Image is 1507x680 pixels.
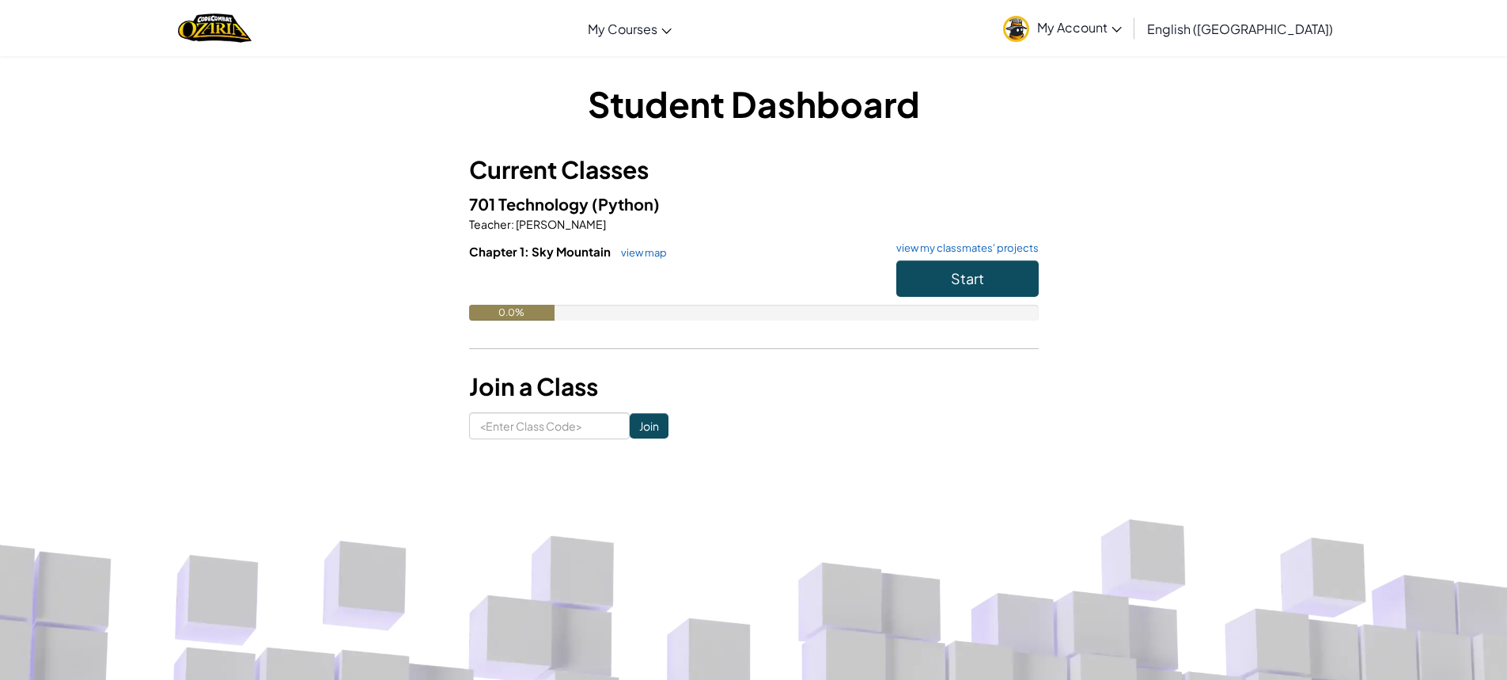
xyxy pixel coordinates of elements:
[896,260,1039,297] button: Start
[613,246,667,259] a: view map
[469,244,613,259] span: Chapter 1: Sky Mountain
[178,12,252,44] a: Ozaria by CodeCombat logo
[1003,16,1029,42] img: avatar
[469,79,1039,128] h1: Student Dashboard
[469,194,592,214] span: 701 Technology
[469,369,1039,405] h3: Join a Class
[469,305,555,321] div: 0.0%
[580,7,680,50] a: My Courses
[514,217,606,231] span: [PERSON_NAME]
[469,152,1039,188] h3: Current Classes
[888,243,1039,253] a: view my classmates' projects
[178,12,252,44] img: Home
[511,217,514,231] span: :
[1139,7,1341,50] a: English ([GEOGRAPHIC_DATA])
[1147,21,1333,37] span: English ([GEOGRAPHIC_DATA])
[1037,19,1122,36] span: My Account
[592,194,660,214] span: (Python)
[469,217,511,231] span: Teacher
[630,413,668,439] input: Join
[469,412,630,439] input: <Enter Class Code>
[951,269,984,287] span: Start
[995,3,1130,53] a: My Account
[588,21,657,37] span: My Courses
